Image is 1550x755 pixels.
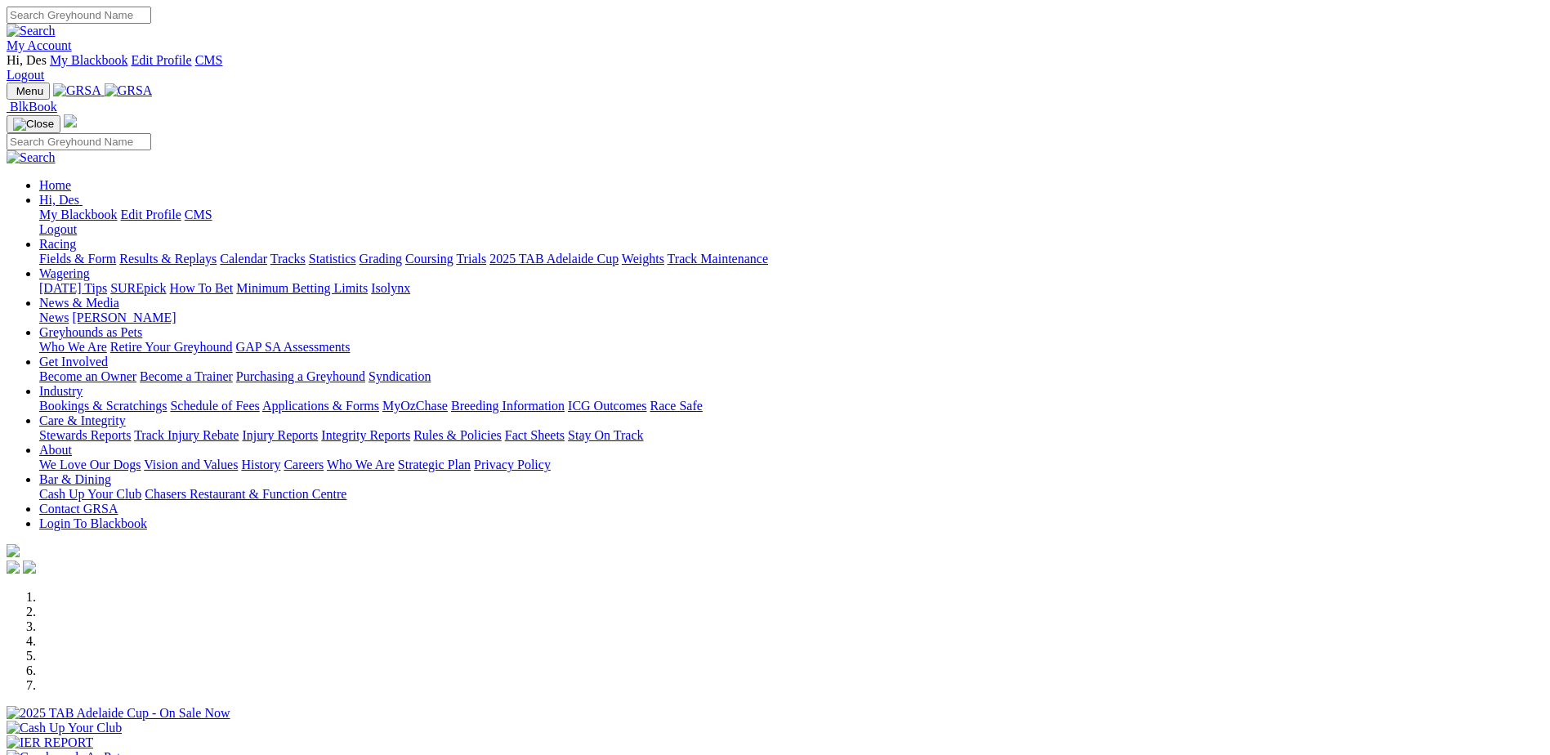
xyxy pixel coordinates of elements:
[7,544,20,557] img: logo-grsa-white.png
[7,735,93,750] img: IER REPORT
[7,83,50,100] button: Toggle navigation
[7,721,122,735] img: Cash Up Your Club
[236,340,351,354] a: GAP SA Assessments
[7,100,57,114] a: BlkBook
[7,53,47,67] span: Hi, Des
[39,310,1543,325] div: News & Media
[398,458,471,471] a: Strategic Plan
[262,399,379,413] a: Applications & Forms
[7,38,72,52] a: My Account
[650,399,702,413] a: Race Safe
[236,281,368,295] a: Minimum Betting Limits
[10,100,57,114] span: BlkBook
[23,561,36,574] img: twitter.svg
[39,502,118,516] a: Contact GRSA
[39,237,76,251] a: Racing
[110,281,166,295] a: SUREpick
[474,458,551,471] a: Privacy Policy
[39,428,131,442] a: Stewards Reports
[185,208,212,221] a: CMS
[39,310,69,324] a: News
[39,399,167,413] a: Bookings & Scratchings
[371,281,410,295] a: Isolynx
[7,150,56,165] img: Search
[568,428,643,442] a: Stay On Track
[451,399,565,413] a: Breeding Information
[131,53,191,67] a: Edit Profile
[140,369,233,383] a: Become a Trainer
[39,266,90,280] a: Wagering
[284,458,324,471] a: Careers
[7,115,60,133] button: Toggle navigation
[456,252,486,266] a: Trials
[39,399,1543,413] div: Industry
[39,252,1543,266] div: Racing
[7,561,20,574] img: facebook.svg
[668,252,768,266] a: Track Maintenance
[360,252,402,266] a: Grading
[39,369,1543,384] div: Get Involved
[39,443,72,457] a: About
[16,85,43,97] span: Menu
[270,252,306,266] a: Tracks
[505,428,565,442] a: Fact Sheets
[413,428,502,442] a: Rules & Policies
[39,252,116,266] a: Fields & Form
[39,281,107,295] a: [DATE] Tips
[39,193,83,207] a: Hi, Des
[170,281,234,295] a: How To Bet
[39,458,141,471] a: We Love Our Dogs
[7,7,151,24] input: Search
[405,252,453,266] a: Coursing
[144,458,238,471] a: Vision and Values
[241,458,280,471] a: History
[121,208,181,221] a: Edit Profile
[220,252,267,266] a: Calendar
[568,399,646,413] a: ICG Outcomes
[134,428,239,442] a: Track Injury Rebate
[7,706,230,721] img: 2025 TAB Adelaide Cup - On Sale Now
[382,399,448,413] a: MyOzChase
[170,399,259,413] a: Schedule of Fees
[195,53,223,67] a: CMS
[369,369,431,383] a: Syndication
[39,193,79,207] span: Hi, Des
[39,472,111,486] a: Bar & Dining
[53,83,101,98] img: GRSA
[39,340,107,354] a: Who We Are
[321,428,410,442] a: Integrity Reports
[119,252,217,266] a: Results & Replays
[50,53,128,67] a: My Blackbook
[39,325,142,339] a: Greyhounds as Pets
[7,24,56,38] img: Search
[39,208,1543,237] div: Hi, Des
[39,222,77,236] a: Logout
[39,369,136,383] a: Become an Owner
[39,296,119,310] a: News & Media
[39,281,1543,296] div: Wagering
[242,428,318,442] a: Injury Reports
[327,458,395,471] a: Who We Are
[7,68,44,82] a: Logout
[39,208,118,221] a: My Blackbook
[236,369,365,383] a: Purchasing a Greyhound
[489,252,619,266] a: 2025 TAB Adelaide Cup
[7,53,1543,83] div: My Account
[7,133,151,150] input: Search
[105,83,153,98] img: GRSA
[39,516,147,530] a: Login To Blackbook
[13,118,54,131] img: Close
[39,487,141,501] a: Cash Up Your Club
[39,487,1543,502] div: Bar & Dining
[145,487,346,501] a: Chasers Restaurant & Function Centre
[39,458,1543,472] div: About
[72,310,176,324] a: [PERSON_NAME]
[39,178,71,192] a: Home
[39,355,108,369] a: Get Involved
[39,384,83,398] a: Industry
[39,340,1543,355] div: Greyhounds as Pets
[309,252,356,266] a: Statistics
[39,413,126,427] a: Care & Integrity
[39,428,1543,443] div: Care & Integrity
[64,114,77,127] img: logo-grsa-white.png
